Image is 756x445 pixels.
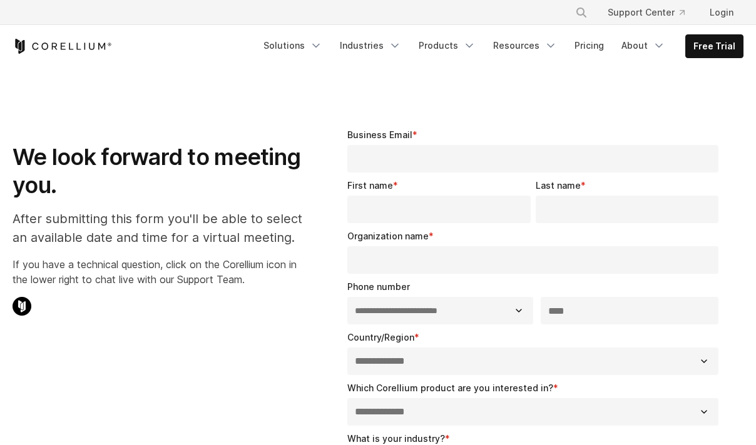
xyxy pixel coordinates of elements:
span: Which Corellium product are you interested in? [347,382,553,393]
a: Industries [332,34,409,57]
a: Pricing [567,34,611,57]
div: Navigation Menu [560,1,743,24]
div: Navigation Menu [256,34,743,58]
p: After submitting this form you'll be able to select an available date and time for a virtual meet... [13,209,302,247]
span: Business Email [347,129,412,140]
span: Last name [536,180,581,191]
p: If you have a technical question, click on the Corellium icon in the lower right to chat live wit... [13,257,302,287]
span: First name [347,180,393,191]
a: About [614,34,673,57]
h1: We look forward to meeting you. [13,143,302,199]
a: Resources [486,34,564,57]
a: Products [411,34,483,57]
a: Login [700,1,743,24]
span: What is your industry? [347,433,445,444]
span: Phone number [347,281,410,292]
button: Search [570,1,593,24]
img: Corellium Chat Icon [13,297,31,316]
a: Free Trial [686,35,743,57]
a: Solutions [256,34,330,57]
span: Country/Region [347,332,414,342]
span: Organization name [347,231,429,241]
a: Corellium Home [13,39,112,54]
a: Support Center [598,1,695,24]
